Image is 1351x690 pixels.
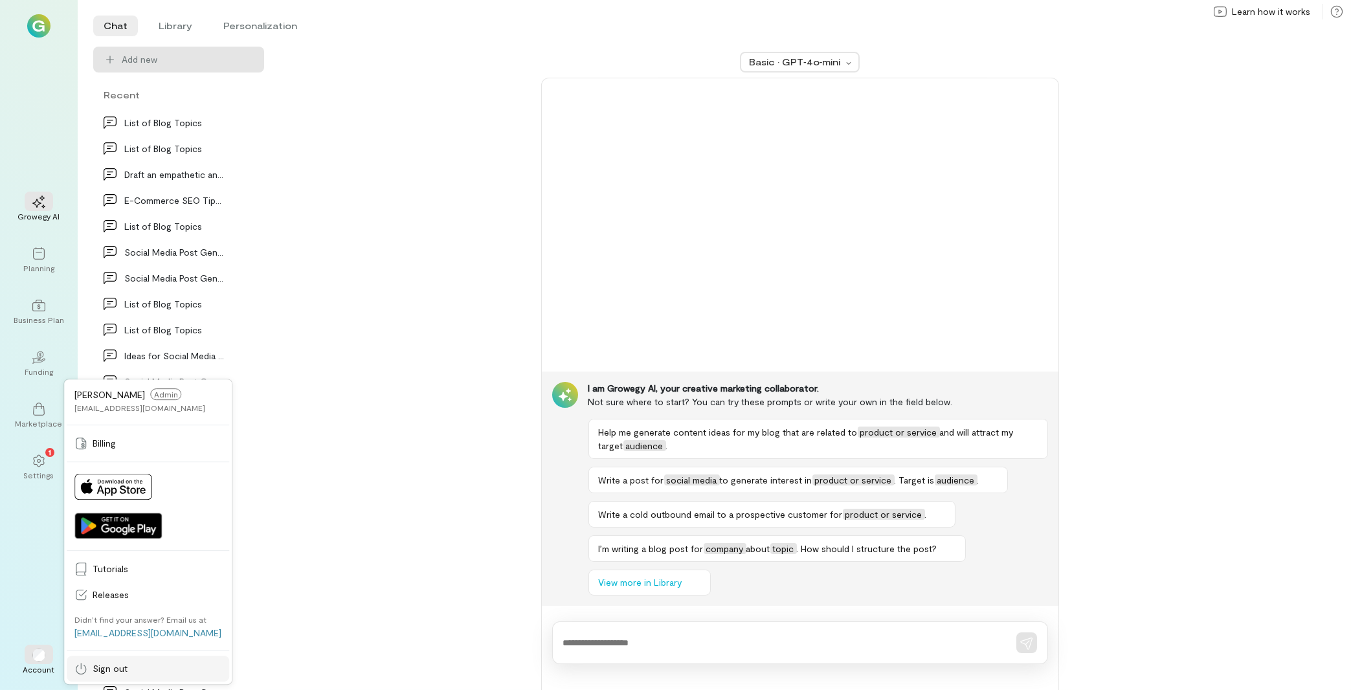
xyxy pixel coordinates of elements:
[16,418,63,428] div: Marketplace
[93,88,264,102] div: Recent
[704,543,746,554] span: company
[623,440,666,451] span: audience
[67,430,229,456] a: Billing
[124,168,225,181] div: Draft an empathetic and solution-oriented respons…
[812,474,895,485] span: product or service
[664,474,720,485] span: social media
[150,388,181,400] span: Admin
[124,245,225,259] div: Social Media Post Generation
[588,501,955,528] button: Write a cold outbound email to a prospective customer forproduct or service.
[93,437,221,450] span: Billing
[16,185,62,232] a: Growegy AI
[122,53,254,66] span: Add new
[599,576,682,589] span: View more in Library
[843,509,925,520] span: product or service
[23,664,55,674] div: Account
[67,556,229,582] a: Tutorials
[18,211,60,221] div: Growegy AI
[599,509,843,520] span: Write a cold outbound email to a prospective customer for
[124,323,225,337] div: List of Blog Topics
[124,116,225,129] div: List of Blog Topics
[599,427,1014,451] span: and will attract my target
[797,543,937,554] span: . How should I structure the post?
[124,142,225,155] div: List of Blog Topics
[16,237,62,284] a: Planning
[74,474,152,500] img: Download on App Store
[588,570,711,595] button: View more in Library
[74,627,221,638] a: [EMAIL_ADDRESS][DOMAIN_NAME]
[67,582,229,608] a: Releases
[16,444,62,491] a: Settings
[588,395,1048,408] div: Not sure where to start? You can try these prompts or write your own in the field below.
[25,366,53,377] div: Funding
[148,16,203,36] li: Library
[599,474,664,485] span: Write a post for
[16,638,62,685] div: Account
[74,389,145,400] span: [PERSON_NAME]
[124,375,225,388] div: Social Media Post Generation
[1232,5,1310,18] span: Learn how it works
[16,392,62,439] a: Marketplace
[49,446,51,458] span: 1
[588,467,1008,493] button: Write a post forsocial mediato generate interest inproduct or service. Target isaudience.
[24,470,54,480] div: Settings
[74,614,207,625] div: Didn’t find your answer? Email us at
[16,340,62,387] a: Funding
[124,297,225,311] div: List of Blog Topics
[588,382,1048,395] div: I am Growegy AI, your creative marketing collaborator.
[93,16,138,36] li: Chat
[588,419,1048,459] button: Help me generate content ideas for my blog that are related toproduct or serviceand will attract ...
[925,509,927,520] span: .
[16,289,62,335] a: Business Plan
[23,263,54,273] div: Planning
[599,543,704,554] span: I’m writing a blog post for
[124,194,225,207] div: E-Commerce SEO Tips and Tricks
[67,656,229,682] a: Sign out
[213,16,307,36] li: Personalization
[746,543,770,554] span: about
[895,474,935,485] span: . Target is
[74,403,205,413] div: [EMAIL_ADDRESS][DOMAIN_NAME]
[599,427,858,438] span: Help me generate content ideas for my blog that are related to
[666,440,668,451] span: .
[14,315,64,325] div: Business Plan
[93,588,221,601] span: Releases
[93,562,221,575] span: Tutorials
[749,56,842,69] div: Basic · GPT‑4o‑mini
[858,427,940,438] span: product or service
[74,513,162,539] img: Get it on Google Play
[588,535,966,562] button: I’m writing a blog post forcompanyabouttopic. How should I structure the post?
[935,474,977,485] span: audience
[93,662,221,675] span: Sign out
[124,219,225,233] div: List of Blog Topics
[124,349,225,362] div: Ideas for Social Media about Company or Product
[720,474,812,485] span: to generate interest in
[124,271,225,285] div: Social Media Post Generation
[770,543,797,554] span: topic
[977,474,979,485] span: .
